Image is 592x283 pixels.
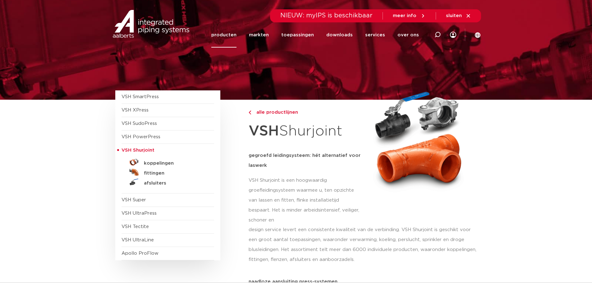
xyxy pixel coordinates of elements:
[249,119,361,143] h1: Shurjoint
[450,22,456,48] div: my IPS
[253,110,298,115] span: alle productlijnen
[393,13,416,18] span: meer info
[326,22,353,48] a: downloads
[122,211,157,216] a: VSH UltraPress
[144,180,205,186] h5: afsluiters
[249,151,361,171] h5: gegroefd leidingsysteem: hét alternatief voor laswerk
[122,121,157,126] a: VSH SudoPress
[249,124,279,138] strong: VSH
[281,22,314,48] a: toepassingen
[122,167,214,177] a: fittingen
[122,135,160,139] a: VSH PowerPress
[144,171,205,176] h5: fittingen
[122,238,154,242] a: VSH UltraLine
[249,22,269,48] a: markten
[122,94,159,99] a: VSH SmartPress
[397,22,419,48] a: over ons
[249,225,477,265] p: design service levert een consistente kwaliteit van de verbinding. VSH Shurjoint is geschikt voor...
[446,13,471,19] a: sluiten
[393,13,426,19] a: meer info
[122,177,214,187] a: afsluiters
[446,13,462,18] span: sluiten
[365,22,385,48] a: services
[122,198,146,202] a: VSH Super
[249,176,361,225] p: VSH Shurjoint is een hoogwaardig groefleidingsysteem waarmee u, ten opzichte van lassen en fitten...
[122,251,158,256] a: Apollo ProFlow
[122,157,214,167] a: koppelingen
[122,108,149,112] a: VSH XPress
[144,161,205,166] h5: koppelingen
[122,224,149,229] a: VSH Tectite
[249,111,251,115] img: chevron-right.svg
[280,12,373,19] span: NIEUW: myIPS is beschikbaar
[122,148,154,153] span: VSH Shurjoint
[211,22,419,48] nav: Menu
[211,22,236,48] a: producten
[249,109,361,116] a: alle productlijnen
